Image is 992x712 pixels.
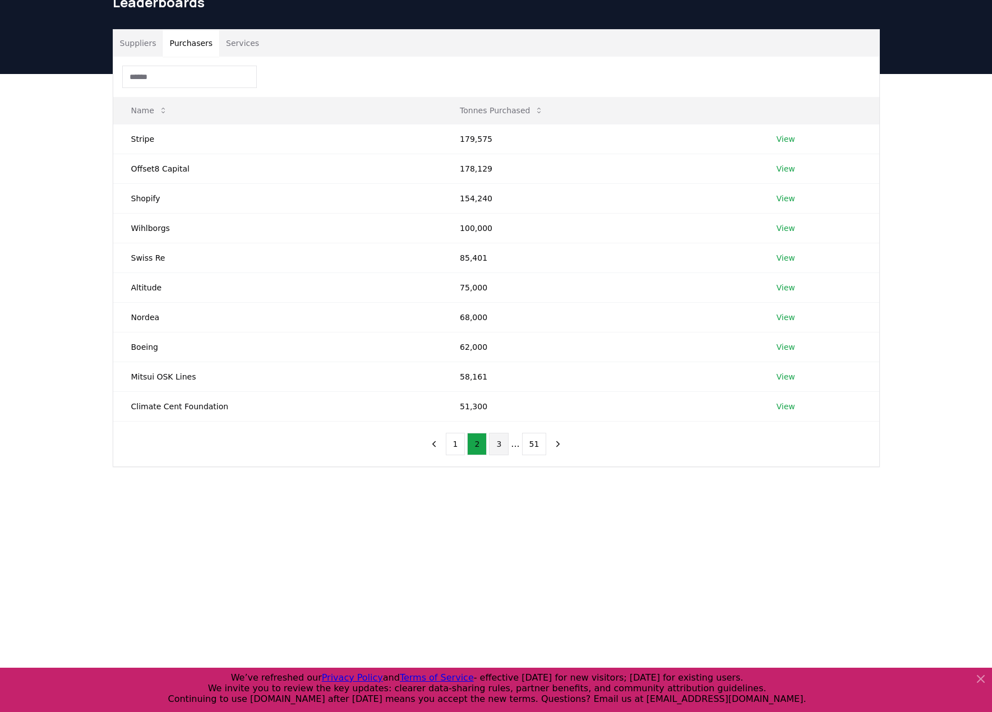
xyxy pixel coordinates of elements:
td: Wihlborgs [113,213,442,243]
td: 179,575 [442,124,758,154]
a: View [777,133,795,145]
td: 75,000 [442,272,758,302]
button: Services [219,30,266,57]
td: Offset8 Capital [113,154,442,183]
a: View [777,401,795,412]
a: View [777,341,795,353]
a: View [777,282,795,293]
a: View [777,193,795,204]
td: Mitsui OSK Lines [113,362,442,391]
li: ... [511,437,519,451]
td: 62,000 [442,332,758,362]
a: View [777,163,795,174]
td: Altitude [113,272,442,302]
button: 1 [446,433,465,455]
td: 154,240 [442,183,758,213]
td: 68,000 [442,302,758,332]
td: Shopify [113,183,442,213]
td: 58,161 [442,362,758,391]
button: Name [122,99,177,122]
td: 100,000 [442,213,758,243]
button: Suppliers [113,30,163,57]
td: 178,129 [442,154,758,183]
button: 2 [467,433,487,455]
td: Stripe [113,124,442,154]
a: View [777,223,795,234]
button: 3 [489,433,509,455]
td: Climate Cent Foundation [113,391,442,421]
button: previous page [425,433,444,455]
td: 51,300 [442,391,758,421]
a: View [777,312,795,323]
td: Swiss Re [113,243,442,272]
td: 85,401 [442,243,758,272]
button: Tonnes Purchased [451,99,552,122]
button: Purchasers [163,30,219,57]
td: Nordea [113,302,442,332]
a: View [777,371,795,382]
button: 51 [522,433,547,455]
a: View [777,252,795,263]
td: Boeing [113,332,442,362]
button: next page [548,433,567,455]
